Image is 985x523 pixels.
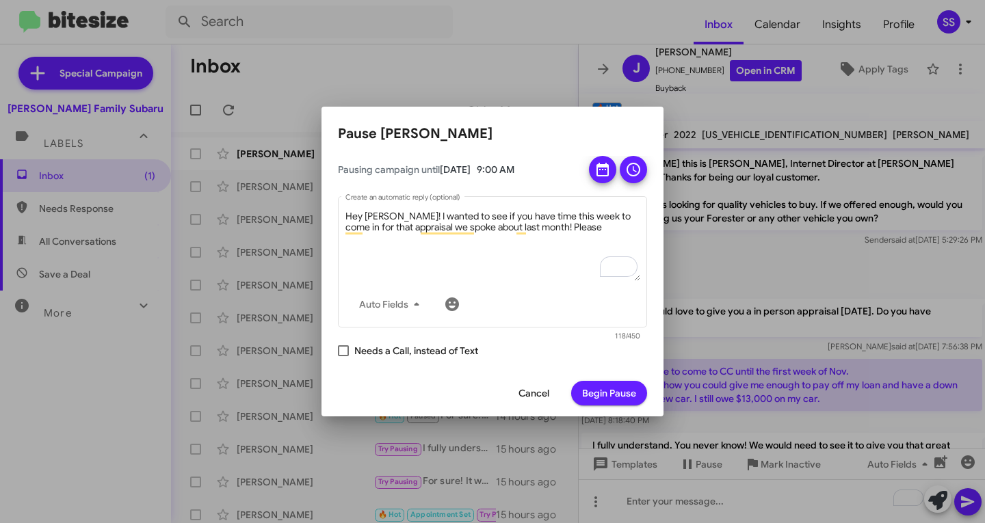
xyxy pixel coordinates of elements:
[338,163,577,176] span: Pausing campaign until
[359,292,425,317] span: Auto Fields
[582,381,636,405] span: Begin Pause
[348,292,436,317] button: Auto Fields
[571,381,647,405] button: Begin Pause
[345,210,640,281] textarea: To enrich screen reader interactions, please activate Accessibility in Grammarly extension settings
[518,381,549,405] span: Cancel
[338,123,647,145] h2: Pause [PERSON_NAME]
[354,343,478,359] span: Needs a Call, instead of Text
[477,163,514,176] span: 9:00 AM
[615,332,640,340] mat-hint: 118/450
[440,163,471,176] span: [DATE]
[508,381,560,405] button: Cancel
